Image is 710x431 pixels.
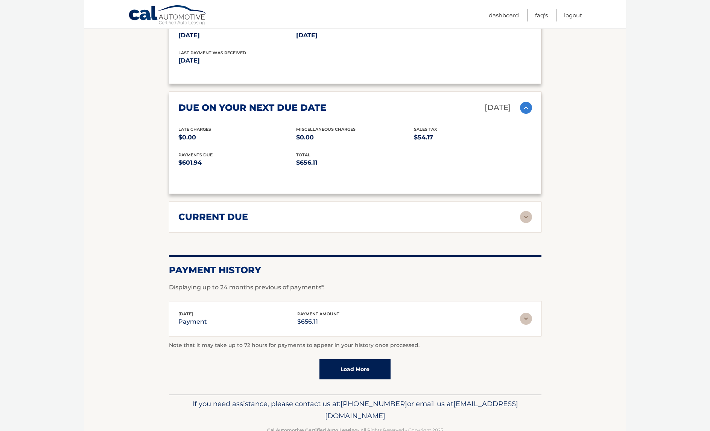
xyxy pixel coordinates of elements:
span: [EMAIL_ADDRESS][DOMAIN_NAME] [325,399,518,420]
a: Dashboard [489,9,519,21]
span: total [296,152,310,157]
p: [DATE] [178,55,355,66]
p: $54.17 [414,132,532,143]
span: Payments Due [178,152,213,157]
img: accordion-rest.svg [520,211,532,223]
a: Cal Automotive [128,5,207,27]
p: [DATE] [296,30,414,41]
span: Miscellaneous Charges [296,127,356,132]
span: Last Payment was received [178,50,246,55]
p: [DATE] [485,101,511,114]
h2: current due [178,211,248,223]
p: [DATE] [178,30,296,41]
p: $0.00 [296,132,414,143]
p: payment [178,316,207,327]
a: Logout [564,9,582,21]
img: accordion-rest.svg [520,313,532,325]
span: [PHONE_NUMBER] [341,399,407,408]
p: Note that it may take up to 72 hours for payments to appear in your history once processed. [169,341,541,350]
span: Sales Tax [414,127,437,132]
h2: due on your next due date [178,102,326,113]
span: payment amount [297,311,339,316]
p: If you need assistance, please contact us at: or email us at [174,398,537,422]
a: Load More [319,359,391,379]
p: $656.11 [297,316,339,327]
p: Displaying up to 24 months previous of payments*. [169,283,541,292]
p: $656.11 [296,157,414,168]
p: $0.00 [178,132,296,143]
span: [DATE] [178,311,193,316]
img: accordion-active.svg [520,102,532,114]
a: FAQ's [535,9,548,21]
span: Late Charges [178,127,211,132]
h2: Payment History [169,264,541,276]
p: $601.94 [178,157,296,168]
